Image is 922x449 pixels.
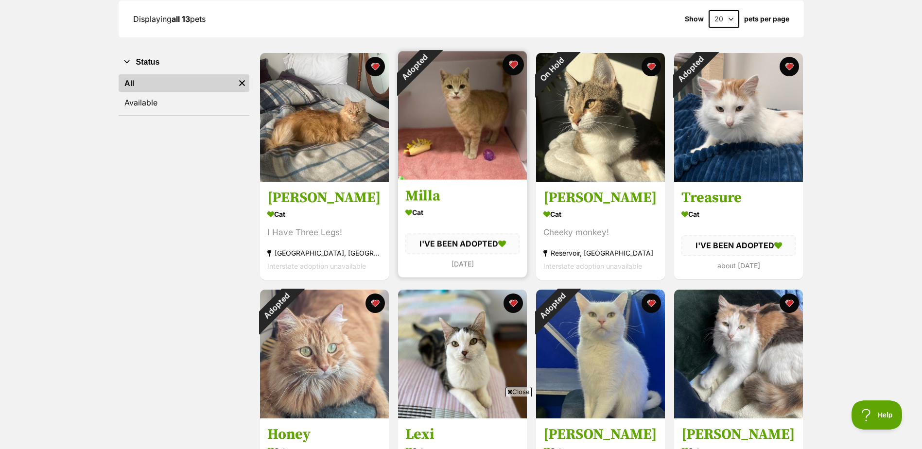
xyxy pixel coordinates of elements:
span: Interstate adoption unavailable [543,262,642,271]
button: favourite [504,294,523,313]
div: I'VE BEEN ADOPTED [405,234,520,254]
a: Adopted [674,174,803,184]
div: Adopted [523,277,581,335]
a: Adopted [260,411,389,420]
img: Amelia [536,290,665,418]
h3: Milla [405,187,520,206]
img: Honey [260,290,389,418]
div: Adopted [247,277,305,335]
div: Cat [681,207,796,222]
div: Cat [543,207,658,222]
img: Lexi [398,290,527,418]
span: Displaying pets [133,14,206,24]
div: I Have Three Legs! [267,226,382,240]
button: favourite [780,294,799,313]
button: favourite [642,294,661,313]
div: Reservoir, [GEOGRAPHIC_DATA] [543,247,658,260]
div: On Hold [523,40,581,98]
a: Available [119,94,249,111]
button: Status [119,56,249,69]
div: I'VE BEEN ADOPTED [681,236,796,256]
div: [DATE] [405,257,520,270]
div: Cat [405,206,520,220]
img: Treasure [674,53,803,182]
img: Ruth Russelton [674,290,803,418]
h3: [PERSON_NAME] [681,425,796,444]
a: Treasure Cat I'VE BEEN ADOPTED about [DATE] favourite [674,182,803,279]
button: favourite [365,294,385,313]
button: favourite [503,54,524,75]
strong: all 13 [172,14,190,24]
button: favourite [365,57,385,76]
div: Adopted [661,40,719,98]
button: favourite [642,57,661,76]
h3: [PERSON_NAME] [543,189,658,207]
div: [GEOGRAPHIC_DATA], [GEOGRAPHIC_DATA] [267,247,382,260]
h3: Treasure [681,189,796,207]
a: Adopted [536,411,665,420]
a: [PERSON_NAME] Cat I Have Three Legs! [GEOGRAPHIC_DATA], [GEOGRAPHIC_DATA] Interstate adoption una... [260,182,389,280]
span: Show [685,15,704,23]
img: Milla [398,51,527,180]
a: Milla Cat I'VE BEEN ADOPTED [DATE] favourite [398,180,527,277]
img: Dottie Golden [536,53,665,182]
button: favourite [780,57,799,76]
a: On Hold [536,174,665,184]
a: Remove filter [235,74,249,92]
span: Close [505,387,532,397]
a: All [119,74,235,92]
span: Interstate adoption unavailable [267,262,366,271]
label: pets per page [744,15,789,23]
h3: Honey [267,425,382,444]
div: Status [119,72,249,115]
div: Cheeky monkey! [543,226,658,240]
div: Adopted [385,38,443,96]
iframe: Advertisement [284,400,638,444]
a: [PERSON_NAME] Cat Cheeky monkey! Reservoir, [GEOGRAPHIC_DATA] Interstate adoption unavailable fav... [536,182,665,280]
iframe: Help Scout Beacon - Open [852,400,903,430]
a: Adopted [398,172,527,182]
h3: [PERSON_NAME] [543,425,658,444]
h3: [PERSON_NAME] [267,189,382,207]
img: Ginny [260,53,389,182]
div: about [DATE] [681,259,796,272]
div: Cat [267,207,382,222]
